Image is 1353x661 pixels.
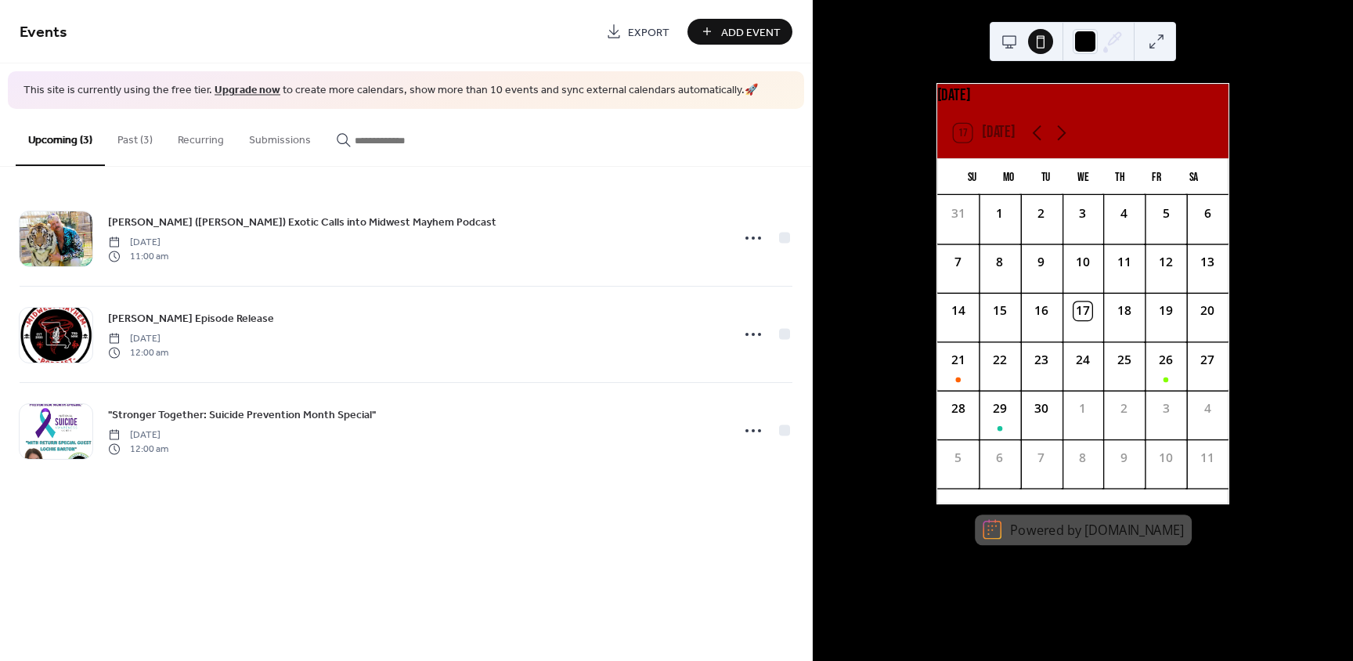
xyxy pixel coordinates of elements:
div: 20 [1198,302,1216,320]
div: 25 [1115,351,1133,369]
div: 4 [1198,399,1216,417]
div: 9 [1115,449,1133,467]
span: This site is currently using the free tier. to create more calendars, show more than 10 events an... [23,83,758,99]
a: Export [594,19,681,45]
span: [DATE] [108,428,168,442]
div: 14 [949,302,967,320]
div: 4 [1115,204,1133,222]
span: [PERSON_NAME] Episode Release [108,310,274,327]
button: Upcoming (3) [16,109,105,166]
span: [PERSON_NAME] ([PERSON_NAME]) Exotic Calls into Midwest Mayhem Podcast [108,214,496,230]
div: 7 [949,253,967,271]
button: Recurring [165,109,236,164]
div: 29 [990,399,1008,417]
div: 17 [1073,302,1091,320]
span: 11:00 am [108,250,168,264]
button: Add Event [687,19,792,45]
span: "Stronger Together: Suicide Prevention Month Special" [108,406,376,423]
div: Su [954,158,990,195]
span: Events [20,17,67,48]
div: 2 [1115,399,1133,417]
div: 1 [990,204,1008,222]
div: 9 [1032,253,1050,271]
div: 8 [990,253,1008,271]
span: [DATE] [108,235,168,249]
div: 24 [1073,351,1091,369]
a: "Stronger Together: Suicide Prevention Month Special" [108,406,376,424]
div: 5 [1156,204,1174,222]
div: 27 [1198,351,1216,369]
span: [DATE] [108,331,168,345]
div: Tu [1027,158,1064,195]
div: 13 [1198,253,1216,271]
div: Sa [1175,158,1212,195]
div: 5 [949,449,967,467]
div: 10 [1073,253,1091,271]
div: 21 [949,351,967,369]
div: 7 [1032,449,1050,467]
a: [PERSON_NAME] Episode Release [108,309,274,327]
div: Powered by [1010,521,1184,538]
span: Add Event [721,24,781,41]
div: [DATE] [937,84,1229,108]
div: Fr [1138,158,1175,195]
div: 22 [990,351,1008,369]
a: [PERSON_NAME] ([PERSON_NAME]) Exotic Calls into Midwest Mayhem Podcast [108,213,496,231]
div: 16 [1032,302,1050,320]
div: Mo [990,158,1027,195]
div: 18 [1115,302,1133,320]
div: 28 [949,399,967,417]
span: 12:00 am [108,442,168,457]
div: 6 [1198,204,1216,222]
div: 3 [1156,399,1174,417]
div: 11 [1115,253,1133,271]
div: 8 [1073,449,1091,467]
div: 19 [1156,302,1174,320]
div: Th [1101,158,1138,195]
div: 3 [1073,204,1091,222]
a: [DOMAIN_NAME] [1084,521,1184,538]
span: 12:00 am [108,346,168,360]
a: Upgrade now [215,80,280,101]
button: Submissions [236,109,323,164]
div: 6 [990,449,1008,467]
div: 2 [1032,204,1050,222]
div: We [1064,158,1101,195]
div: 11 [1198,449,1216,467]
div: 26 [1156,351,1174,369]
div: 12 [1156,253,1174,271]
span: Export [628,24,669,41]
div: 10 [1156,449,1174,467]
div: 1 [1073,399,1091,417]
button: Past (3) [105,109,165,164]
div: 31 [949,204,967,222]
div: 15 [990,302,1008,320]
div: 23 [1032,351,1050,369]
div: 30 [1032,399,1050,417]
